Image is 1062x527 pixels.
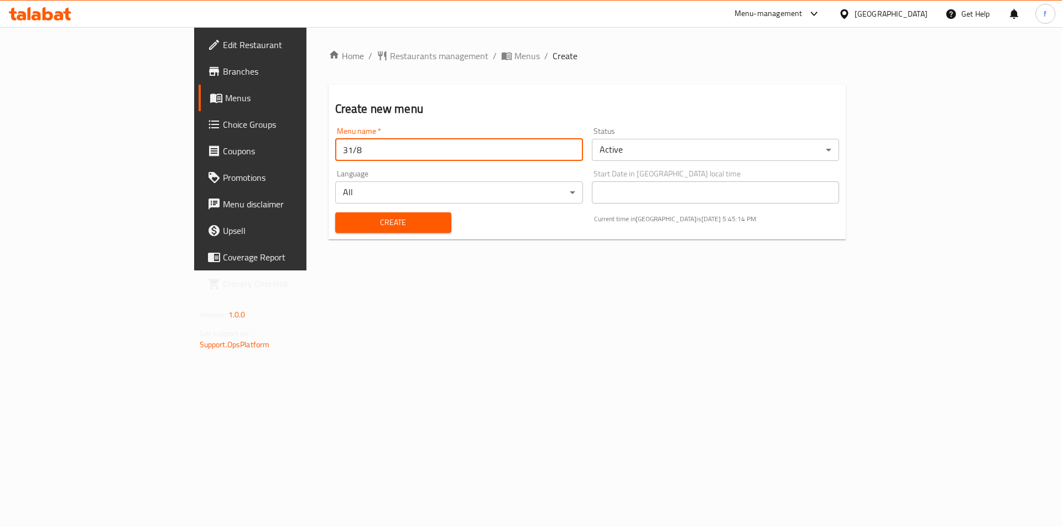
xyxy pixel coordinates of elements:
[1044,8,1047,20] span: f
[199,138,372,164] a: Coupons
[199,191,372,217] a: Menu disclaimer
[329,49,846,62] nav: breadcrumb
[223,224,363,237] span: Upsell
[735,7,803,20] div: Menu-management
[553,49,577,62] span: Create
[390,49,488,62] span: Restaurants management
[200,326,251,341] span: Get support on:
[335,101,840,117] h2: Create new menu
[199,58,372,85] a: Branches
[335,212,451,233] button: Create
[335,139,583,161] input: Please enter Menu name
[199,244,372,270] a: Coverage Report
[223,171,363,184] span: Promotions
[199,217,372,244] a: Upsell
[335,181,583,204] div: All
[501,49,540,62] a: Menus
[223,251,363,264] span: Coverage Report
[223,277,363,290] span: Grocery Checklist
[228,307,246,322] span: 1.0.0
[225,91,363,105] span: Menus
[514,49,540,62] span: Menus
[200,307,227,322] span: Version:
[199,164,372,191] a: Promotions
[493,49,497,62] li: /
[199,32,372,58] a: Edit Restaurant
[592,139,840,161] div: Active
[223,118,363,131] span: Choice Groups
[223,144,363,158] span: Coupons
[223,38,363,51] span: Edit Restaurant
[199,270,372,297] a: Grocery Checklist
[200,337,270,352] a: Support.OpsPlatform
[223,65,363,78] span: Branches
[855,8,928,20] div: [GEOGRAPHIC_DATA]
[377,49,488,62] a: Restaurants management
[199,111,372,138] a: Choice Groups
[199,85,372,111] a: Menus
[544,49,548,62] li: /
[594,214,840,224] p: Current time in [GEOGRAPHIC_DATA] is [DATE] 5:45:14 PM
[344,216,442,229] span: Create
[223,197,363,211] span: Menu disclaimer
